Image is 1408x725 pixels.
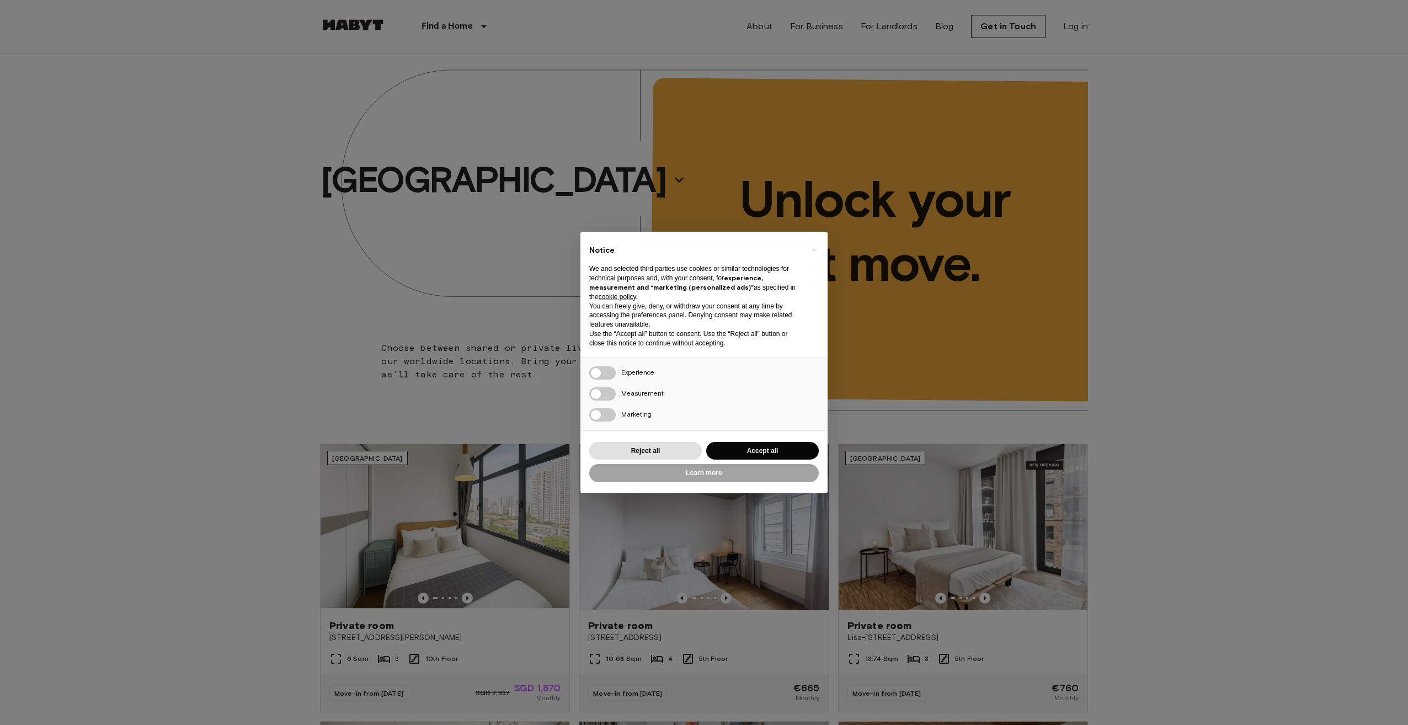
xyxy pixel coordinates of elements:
[706,442,819,460] button: Accept all
[589,442,702,460] button: Reject all
[589,274,763,291] strong: experience, measurement and “marketing (personalized ads)”
[812,243,815,256] span: ×
[804,241,822,258] button: Close this notice
[599,293,636,301] a: cookie policy
[589,245,801,256] h2: Notice
[589,329,801,348] p: Use the “Accept all” button to consent. Use the “Reject all” button or close this notice to conti...
[621,410,652,418] span: Marketing
[621,389,664,397] span: Measurement
[589,302,801,329] p: You can freely give, deny, or withdraw your consent at any time by accessing the preferences pane...
[589,464,819,482] button: Learn more
[621,368,654,376] span: Experience
[589,264,801,301] p: We and selected third parties use cookies or similar technologies for technical purposes and, wit...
